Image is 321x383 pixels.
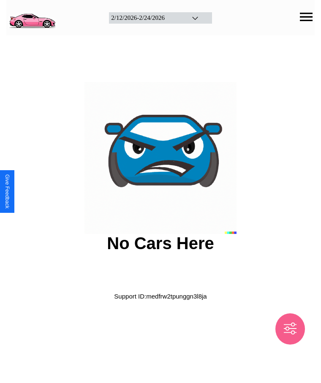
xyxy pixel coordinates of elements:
h2: No Cars Here [107,234,214,253]
div: 2 / 12 / 2026 - 2 / 24 / 2026 [111,14,180,22]
img: car [84,82,237,234]
p: Support ID: medfrw2tpunggn3l8ja [114,291,207,302]
img: logo [6,4,58,30]
div: Give Feedback [4,174,10,209]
